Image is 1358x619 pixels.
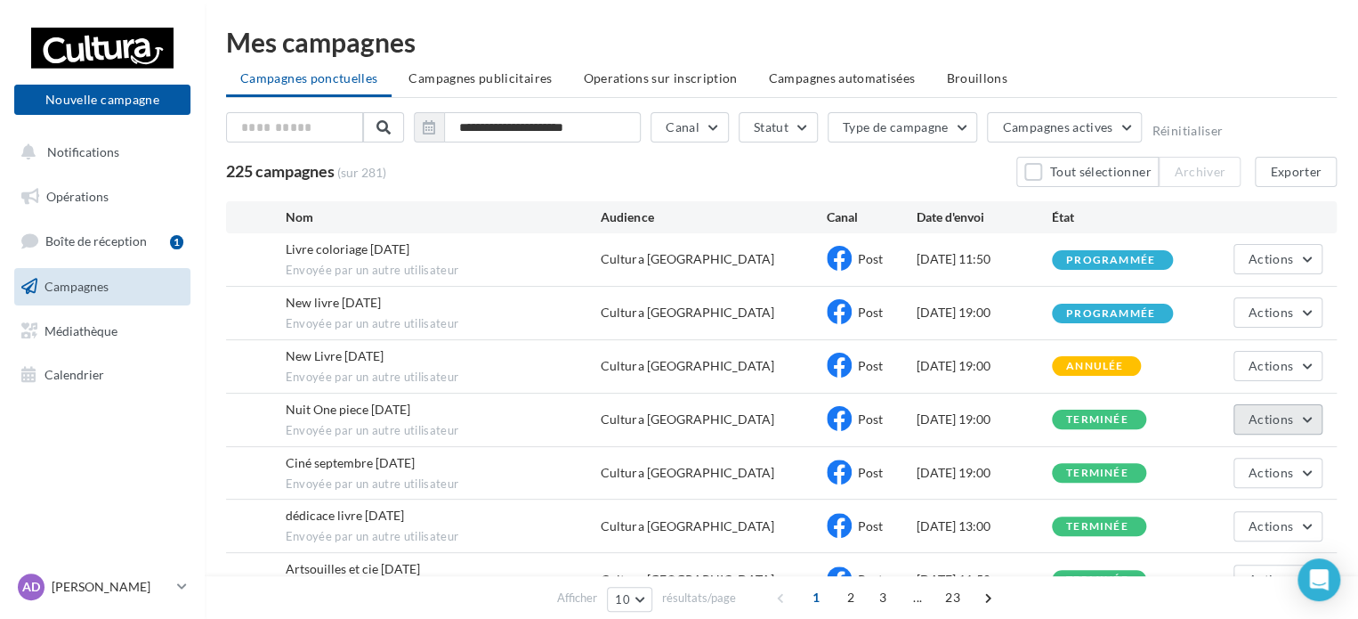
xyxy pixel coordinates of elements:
div: Cultura [GEOGRAPHIC_DATA] [601,517,773,535]
span: Médiathèque [44,322,117,338]
a: Opérations [11,178,194,216]
button: Statut [739,112,818,143]
span: Calendrier [44,367,104,382]
div: Open Intercom Messenger [1297,558,1340,601]
span: 10 [615,592,630,607]
span: Envoyée par un autre utilisateur [286,423,602,439]
span: Post [858,572,883,587]
div: Date d'envoi [917,208,1052,226]
div: terminée [1066,521,1128,533]
span: Post [858,251,883,266]
span: Campagnes actives [1002,119,1112,134]
button: Tout sélectionner [1016,157,1159,187]
button: Réinitialiser [1152,124,1223,138]
span: Opérations [46,189,109,204]
div: terminée [1066,468,1128,479]
span: Post [858,411,883,427]
span: Livre coloriage 17.09.2025 [286,241,409,257]
div: Nom [286,208,602,226]
button: Actions [1233,244,1322,274]
div: 1 [170,235,183,249]
button: Notifications [11,134,187,171]
button: Type de campagne [828,112,978,143]
span: Actions [1249,465,1293,480]
span: Campagnes [44,279,109,294]
div: Audience [601,208,826,226]
div: Mes campagnes [226,29,1337,55]
div: terminée [1066,574,1128,586]
span: Post [858,358,883,373]
div: Cultura [GEOGRAPHIC_DATA] [601,304,773,322]
span: Nuit One piece 11.09.2025 [286,402,410,417]
span: 225 campagnes [226,161,335,181]
div: Canal [827,208,917,226]
div: Cultura [GEOGRAPHIC_DATA] [601,411,773,428]
p: [PERSON_NAME] [52,578,170,596]
button: Archiver [1159,157,1241,187]
span: 3 [869,583,897,612]
span: Actions [1249,572,1293,587]
div: [DATE] 19:00 [917,464,1052,482]
span: Ciné septembre 09.09.2025 [286,455,415,470]
span: Post [858,465,883,480]
a: AD [PERSON_NAME] [14,570,190,604]
div: État [1052,208,1187,226]
span: Envoyée par un autre utilisateur [286,263,602,279]
span: Envoyée par un autre utilisateur [286,370,602,386]
div: [DATE] 13:00 [917,517,1052,535]
span: New livre 12.09.2025 [286,295,381,310]
span: Boîte de réception [45,233,147,248]
span: Campagnes automatisées [769,70,916,86]
button: Nouvelle campagne [14,85,190,115]
div: programmée [1066,255,1155,266]
span: Notifications [47,144,119,159]
a: Campagnes [11,268,194,305]
button: Campagnes actives [987,112,1142,143]
button: Actions [1233,458,1322,488]
span: Envoyée par un autre utilisateur [286,476,602,493]
button: Actions [1233,511,1322,542]
button: Actions [1233,351,1322,381]
span: Actions [1249,251,1293,266]
span: 2 [837,583,865,612]
span: New Livre 12.09.2025 [286,348,384,363]
button: 10 [607,587,652,612]
span: Post [858,305,883,320]
span: dédicace livre 06.09.2025 [286,508,404,523]
span: Envoyée par un autre utilisateur [286,529,602,545]
button: Actions [1233,565,1322,595]
span: 1 [802,583,830,612]
button: Canal [651,112,729,143]
span: Actions [1249,411,1293,427]
a: Calendrier [11,356,194,394]
div: [DATE] 11:50 [917,250,1052,268]
span: Operations sur inscription [583,70,737,86]
div: [DATE] 11:50 [917,571,1052,589]
div: Cultura [GEOGRAPHIC_DATA] [601,250,773,268]
span: 23 [938,583,967,612]
span: Artsouilles et cie 06.09.2025 [286,561,420,576]
div: programmée [1066,308,1155,320]
span: Actions [1249,358,1293,373]
div: [DATE] 19:00 [917,357,1052,375]
span: Brouillons [946,70,1007,86]
span: ... [903,583,932,612]
span: AD [22,578,40,596]
div: Cultura [GEOGRAPHIC_DATA] [601,357,773,375]
span: Post [858,518,883,533]
div: [DATE] 19:00 [917,411,1052,428]
div: terminée [1066,414,1128,426]
div: Cultura [GEOGRAPHIC_DATA] [601,571,773,589]
div: Cultura [GEOGRAPHIC_DATA] [601,464,773,482]
span: Actions [1249,305,1293,320]
div: annulée [1066,361,1123,372]
span: Envoyée par un autre utilisateur [286,316,602,332]
button: Exporter [1255,157,1337,187]
span: (sur 281) [337,164,386,182]
div: [DATE] 19:00 [917,304,1052,322]
button: Actions [1233,404,1322,435]
span: résultats/page [662,590,736,607]
a: Médiathèque [11,313,194,350]
span: Actions [1249,518,1293,533]
a: Boîte de réception1 [11,222,194,260]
